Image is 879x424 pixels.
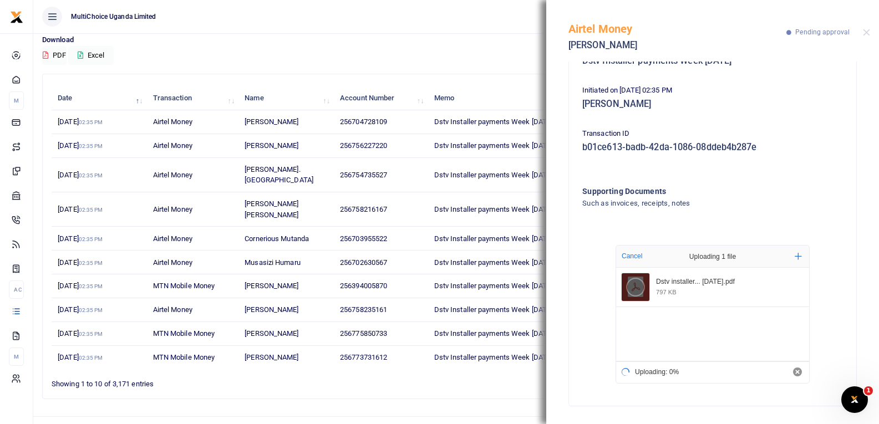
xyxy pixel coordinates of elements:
[79,355,103,361] small: 02:35 PM
[10,11,23,24] img: logo-small
[568,22,786,35] h5: Airtel Money
[790,248,806,264] button: Add more files
[635,369,679,375] div: Uploading: 0%
[153,258,192,267] span: Airtel Money
[58,205,103,213] span: [DATE]
[434,258,553,267] span: Dstv Installer payments Week [DATE]
[582,99,843,110] h5: [PERSON_NAME]
[79,331,103,337] small: 02:35 PM
[79,236,103,242] small: 02:35 PM
[58,171,103,179] span: [DATE]
[863,29,870,36] button: Close
[245,165,313,185] span: [PERSON_NAME]. [GEOGRAPHIC_DATA]
[10,12,23,21] a: logo-small logo-large logo-large
[79,172,103,178] small: 02:35 PM
[52,372,384,390] div: Showing 1 to 10 of 3,171 entries
[245,305,298,314] span: [PERSON_NAME]
[434,141,553,150] span: Dstv Installer payments Week [DATE]
[153,205,192,213] span: Airtel Money
[434,205,553,213] span: Dstv Installer payments Week [DATE]
[9,348,24,366] li: M
[618,249,646,263] button: Cancel
[428,86,595,110] th: Memo: activate to sort column ascending
[58,118,103,126] span: [DATE]
[340,118,387,126] span: 256704728109
[334,86,428,110] th: Account Number: activate to sort column ascending
[582,85,843,96] p: Initiated on [DATE] 02:35 PM
[58,234,103,243] span: [DATE]
[9,91,24,110] li: M
[665,246,760,268] div: Uploading 1 file
[340,205,387,213] span: 256758216167
[434,329,553,338] span: Dstv Installer payments Week [DATE]
[656,278,802,287] div: Dstv installers Week 2 August.pdf
[67,12,161,22] span: MultiChoice Uganda Limited
[79,283,103,289] small: 02:35 PM
[245,282,298,290] span: [PERSON_NAME]
[434,118,553,126] span: Dstv Installer payments Week [DATE]
[79,143,103,149] small: 02:35 PM
[58,305,103,314] span: [DATE]
[434,282,553,290] span: Dstv Installer payments Week [DATE]
[58,258,103,267] span: [DATE]
[582,185,798,197] h4: Supporting Documents
[146,86,238,110] th: Transaction: activate to sort column ascending
[340,141,387,150] span: 256756227220
[582,197,798,210] h4: Such as invoices, receipts, notes
[340,258,387,267] span: 256702630567
[153,353,215,361] span: MTN Mobile Money
[153,171,192,179] span: Airtel Money
[58,329,103,338] span: [DATE]
[153,305,192,314] span: Airtel Money
[58,353,103,361] span: [DATE]
[582,128,843,140] p: Transaction ID
[42,46,67,65] button: PDF
[52,86,146,110] th: Date: activate to sort column descending
[153,234,192,243] span: Airtel Money
[340,234,387,243] span: 256703955522
[58,282,103,290] span: [DATE]
[9,280,24,299] li: Ac
[568,40,786,51] h5: [PERSON_NAME]
[245,329,298,338] span: [PERSON_NAME]
[841,386,868,413] iframe: Intercom live chat
[340,282,387,290] span: 256394005870
[153,141,192,150] span: Airtel Money
[616,361,681,383] div: Uploading
[245,258,301,267] span: Musasizi Humaru
[245,200,298,219] span: [PERSON_NAME] [PERSON_NAME]
[153,329,215,338] span: MTN Mobile Money
[245,234,309,243] span: Cornerious Mutanda
[245,118,298,126] span: [PERSON_NAME]
[340,329,387,338] span: 256775850733
[238,86,334,110] th: Name: activate to sort column ascending
[153,118,192,126] span: Airtel Money
[795,28,850,36] span: Pending approval
[434,353,553,361] span: Dstv Installer payments Week [DATE]
[42,34,870,46] p: Download
[434,305,553,314] span: Dstv Installer payments Week [DATE]
[245,353,298,361] span: [PERSON_NAME]
[79,260,103,266] small: 02:35 PM
[434,234,553,243] span: Dstv Installer payments Week [DATE]
[793,367,802,376] button: Cancel
[245,141,298,150] span: [PERSON_NAME]
[434,171,553,179] span: Dstv Installer payments Week [DATE]
[582,142,843,153] h5: b01ce613-badb-42da-1086-08ddeb4b287e
[58,141,103,150] span: [DATE]
[153,282,215,290] span: MTN Mobile Money
[616,245,810,384] div: File Uploader
[340,305,387,314] span: 256758235161
[79,307,103,313] small: 02:35 PM
[68,46,114,65] button: Excel
[340,171,387,179] span: 256754735527
[79,207,103,213] small: 02:35 PM
[79,119,103,125] small: 02:35 PM
[340,353,387,361] span: 256773731612
[864,386,873,395] span: 1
